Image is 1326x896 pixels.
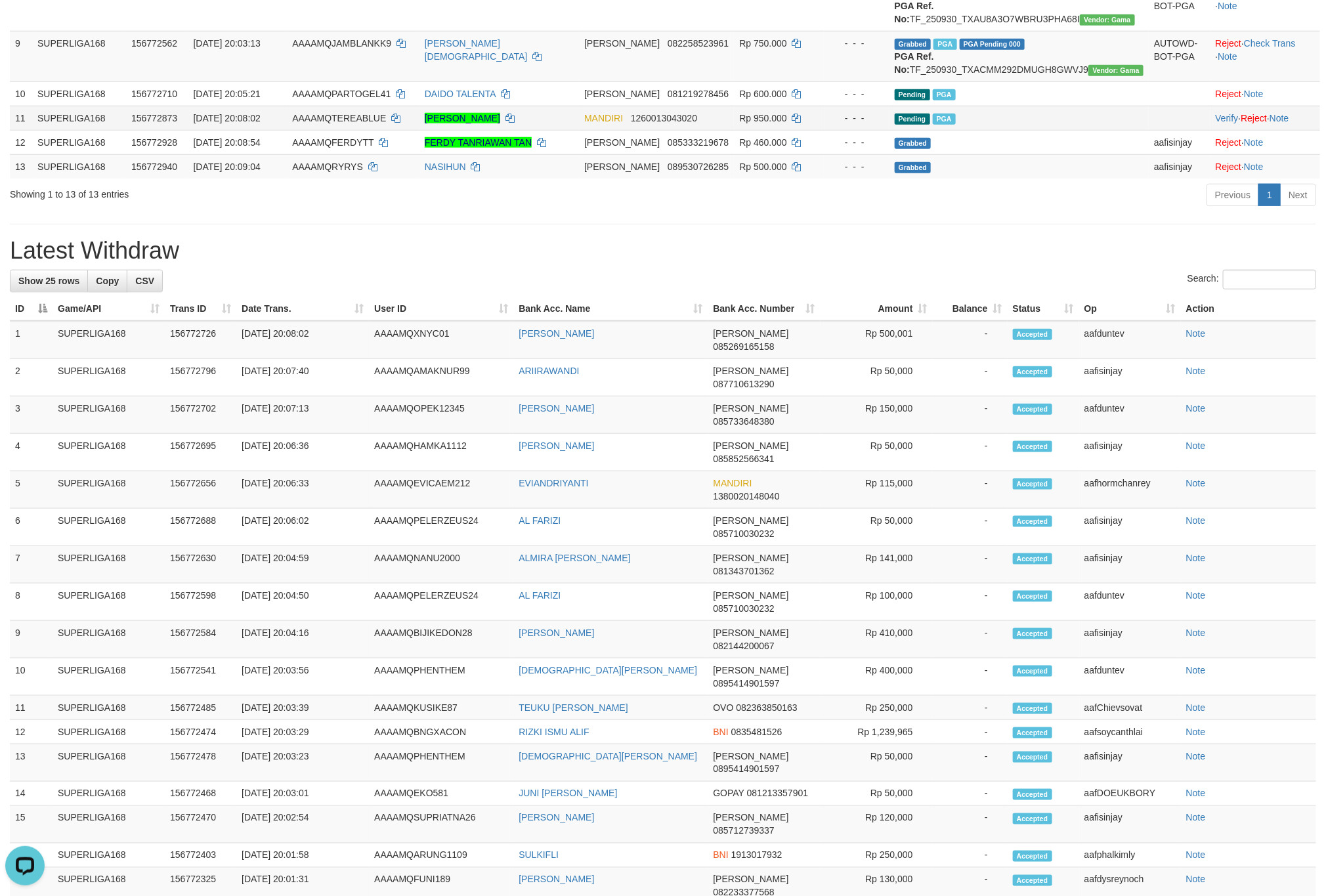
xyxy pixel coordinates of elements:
[960,39,1025,50] span: PGA Pending
[1186,727,1206,737] a: Note
[584,38,660,49] span: [PERSON_NAME]
[10,321,53,359] td: 1
[369,396,513,434] td: AAAAMQOPEK12345
[369,621,513,658] td: AAAAMQBIJIKEDON28
[519,813,594,823] a: [PERSON_NAME]
[96,276,119,286] span: Copy
[53,359,165,396] td: SUPERLIGA168
[53,584,165,621] td: SUPERLIGA168
[1187,270,1316,289] label: Search:
[714,491,780,501] span: Copy 1380020148040 to clipboard
[165,546,236,584] td: 156772630
[519,478,588,488] a: EVIANDRIYANTI
[369,546,513,584] td: AAAAMQNANU2000
[821,321,933,359] td: Rp 500,001
[933,471,1008,509] td: -
[1210,154,1320,179] td: ·
[1186,788,1206,799] a: Note
[1079,696,1181,720] td: aafChievsovat
[1079,658,1181,696] td: aafduntev
[369,359,513,396] td: AAAAMQAMAKNUR99
[10,359,53,396] td: 2
[821,744,933,782] td: Rp 50,000
[519,727,589,737] a: RIZKI ISMU ALIF
[830,87,884,100] div: - - -
[1186,590,1206,601] a: Note
[1079,744,1181,782] td: aafisinjay
[1223,270,1316,289] input: Search:
[895,114,930,125] span: Pending
[165,658,236,696] td: 156772541
[165,621,236,658] td: 156772584
[1149,31,1210,81] td: AUTOWD-BOT-PGA
[369,434,513,471] td: AAAAMQHAMKA1112
[53,720,165,744] td: SUPERLIGA168
[1210,106,1320,130] td: · ·
[821,297,933,321] th: Amount: activate to sort column ascending
[821,584,933,621] td: Rp 100,000
[933,658,1008,696] td: -
[584,113,623,123] span: MANDIRI
[1216,38,1242,49] a: Reject
[1186,328,1206,339] a: Note
[369,696,513,720] td: AAAAMQKUSIKE87
[519,328,594,339] a: [PERSON_NAME]
[519,440,594,451] a: [PERSON_NAME]
[32,106,126,130] td: SUPERLIGA168
[135,276,154,286] span: CSV
[714,515,789,526] span: [PERSON_NAME]
[1244,161,1264,172] a: Note
[236,434,369,471] td: [DATE] 20:06:36
[1079,396,1181,434] td: aafduntev
[933,89,956,100] span: Marked by aafsoumeymey
[236,396,369,434] td: [DATE] 20:07:13
[53,297,165,321] th: Game/API: activate to sort column ascending
[933,546,1008,584] td: -
[1079,584,1181,621] td: aafduntev
[1079,471,1181,509] td: aafhormchanrey
[895,1,934,24] b: PGA Ref. No:
[425,161,466,172] a: NASIHUN
[10,621,53,658] td: 9
[193,113,260,123] span: [DATE] 20:08:02
[165,396,236,434] td: 156772702
[714,416,775,427] span: Copy 085733648380 to clipboard
[714,678,780,689] span: Copy 0895414901597 to clipboard
[10,182,543,201] div: Showing 1 to 13 of 13 entries
[1013,516,1052,527] span: Accepted
[821,546,933,584] td: Rp 141,000
[519,590,561,601] a: AL FARIZI
[10,270,88,292] a: Show 25 rows
[10,106,32,130] td: 11
[1186,553,1206,563] a: Note
[895,89,930,100] span: Pending
[821,471,933,509] td: Rp 115,000
[1013,404,1052,415] span: Accepted
[584,161,660,172] span: [PERSON_NAME]
[933,782,1008,806] td: -
[1244,89,1264,99] a: Note
[1008,297,1079,321] th: Status: activate to sort column ascending
[1270,113,1289,123] a: Note
[519,628,594,638] a: [PERSON_NAME]
[668,89,729,99] span: Copy 081219278456 to clipboard
[1280,184,1316,206] a: Next
[821,696,933,720] td: Rp 250,000
[668,161,729,172] span: Copy 089530726285 to clipboard
[714,665,789,675] span: [PERSON_NAME]
[1186,874,1206,885] a: Note
[519,515,561,526] a: AL FARIZI
[1241,113,1267,123] a: Reject
[933,434,1008,471] td: -
[165,297,236,321] th: Trans ID: activate to sort column ascending
[131,89,177,99] span: 156772710
[193,161,260,172] span: [DATE] 20:09:04
[889,31,1149,81] td: TF_250930_TXACMM292DMUGH8GWVJ9
[1181,297,1316,321] th: Action
[193,38,260,49] span: [DATE] 20:03:13
[236,782,369,806] td: [DATE] 20:03:01
[236,359,369,396] td: [DATE] 20:07:40
[32,130,126,154] td: SUPERLIGA168
[1186,665,1206,675] a: Note
[165,782,236,806] td: 156772468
